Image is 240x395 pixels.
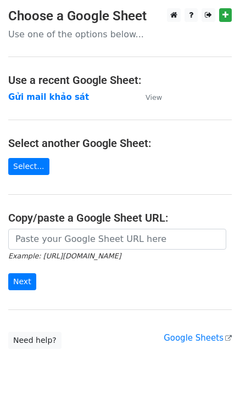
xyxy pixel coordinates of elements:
a: Google Sheets [164,333,232,343]
input: Next [8,273,36,290]
a: Gửi mail khảo sát [8,92,89,102]
small: Example: [URL][DOMAIN_NAME] [8,252,121,260]
a: Select... [8,158,49,175]
h4: Copy/paste a Google Sheet URL: [8,211,232,224]
a: View [135,92,162,102]
small: View [146,93,162,101]
h4: Use a recent Google Sheet: [8,74,232,87]
a: Need help? [8,332,62,349]
h3: Choose a Google Sheet [8,8,232,24]
input: Paste your Google Sheet URL here [8,229,226,250]
h4: Select another Google Sheet: [8,137,232,150]
p: Use one of the options below... [8,29,232,40]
